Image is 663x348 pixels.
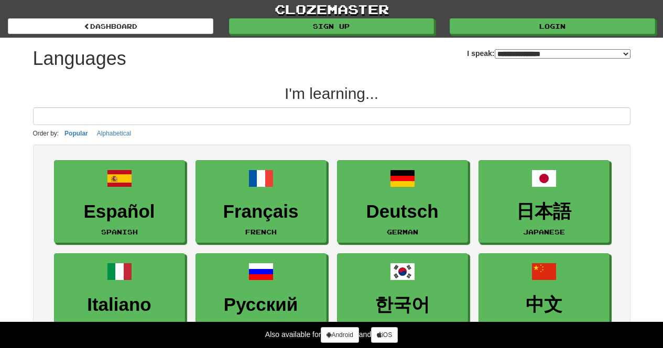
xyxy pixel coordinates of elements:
label: I speak: [467,48,630,59]
a: 中文Mandarin Chinese [479,253,610,336]
a: 日本語Japanese [479,160,610,243]
h3: Русский [201,295,321,315]
small: French [245,228,277,235]
small: Spanish [101,228,138,235]
h1: Languages [33,48,126,69]
small: Japanese [523,228,565,235]
h3: Español [60,201,179,222]
a: РусскийRussian [195,253,327,336]
h3: Français [201,201,321,222]
h3: 한국어 [343,295,462,315]
h3: Italiano [60,295,179,315]
button: Popular [61,128,91,139]
h2: I'm learning... [33,85,631,102]
small: Order by: [33,130,59,137]
a: FrançaisFrench [195,160,327,243]
a: EspañolSpanish [54,160,185,243]
a: Login [450,18,655,34]
a: DeutschGerman [337,160,468,243]
button: Alphabetical [94,128,134,139]
a: dashboard [8,18,213,34]
h3: 中文 [484,295,604,315]
a: iOS [371,327,398,343]
a: Sign up [229,18,434,34]
a: ItalianoItalian [54,253,185,336]
a: Android [321,327,358,343]
h3: Deutsch [343,201,462,222]
small: German [387,228,418,235]
h3: 日本語 [484,201,604,222]
a: 한국어[DEMOGRAPHIC_DATA] [337,253,468,336]
select: I speak: [495,49,631,59]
